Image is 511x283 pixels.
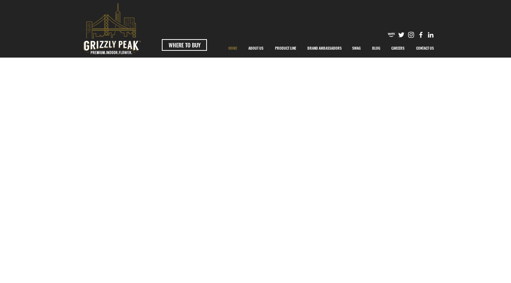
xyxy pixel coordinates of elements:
p: CAREERS [388,39,408,58]
a: HOME [222,39,243,58]
p: ABOUT US [245,39,267,58]
ul: Social Bar [388,31,435,39]
img: weedmaps [388,31,395,39]
p: CONTACT US [412,39,438,58]
p: SWAG [348,39,365,58]
p: PRODUCT LINE [271,39,300,58]
a: BLOG [367,39,386,58]
p: BLOG [368,39,384,58]
svg: premium-indoor-flower [84,3,141,54]
a: PRODUCT LINE [269,39,302,58]
p: HOME [225,39,241,58]
a: ABOUT US [243,39,269,58]
span: WHERE TO BUY [169,41,201,49]
img: Likedin [427,31,435,39]
a: WHERE TO BUY [162,39,207,51]
a: CAREERS [386,39,410,58]
p: BRAND AMBASSADORS [304,39,345,58]
a: CONTACT US [410,39,440,58]
img: Facebook [417,31,425,39]
nav: Site [222,39,440,58]
a: SWAG [347,39,367,58]
div: BRAND AMBASSADORS [302,39,347,58]
img: Instagram [407,31,415,39]
img: Twitter [397,31,405,39]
